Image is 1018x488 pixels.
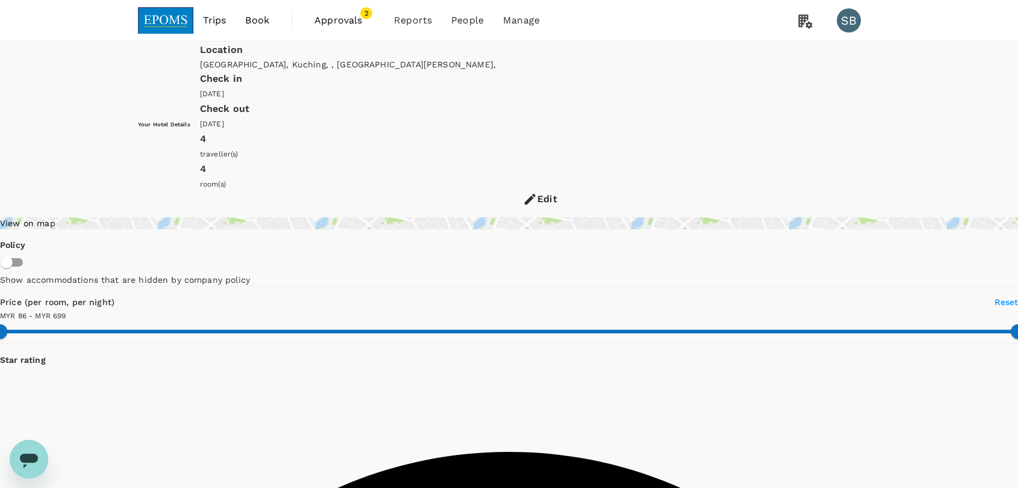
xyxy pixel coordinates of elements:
iframe: Button to launch messaging window [10,440,48,478]
div: [GEOGRAPHIC_DATA], Kuching, , [GEOGRAPHIC_DATA][PERSON_NAME], [200,58,880,70]
span: [DATE] [200,120,224,128]
div: 4 [200,161,880,178]
span: 2 [360,7,372,19]
h6: Your Hotel Details [138,120,190,128]
span: Book [245,13,269,28]
span: room(s) [200,180,226,188]
span: Reports [394,13,432,28]
img: EPOMS SDN BHD [138,7,193,34]
span: Reset [995,297,1018,307]
div: SB [837,8,861,32]
span: Approvals [314,13,375,28]
span: Trips [203,13,226,28]
span: traveller(s) [200,150,239,158]
div: Location [200,42,880,58]
span: [DATE] [200,90,224,98]
div: 4 [200,131,880,147]
span: Manage [503,13,540,28]
div: Check out [200,100,880,117]
span: People [451,13,484,28]
div: Edit [537,191,557,208]
div: Check in [200,70,880,87]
